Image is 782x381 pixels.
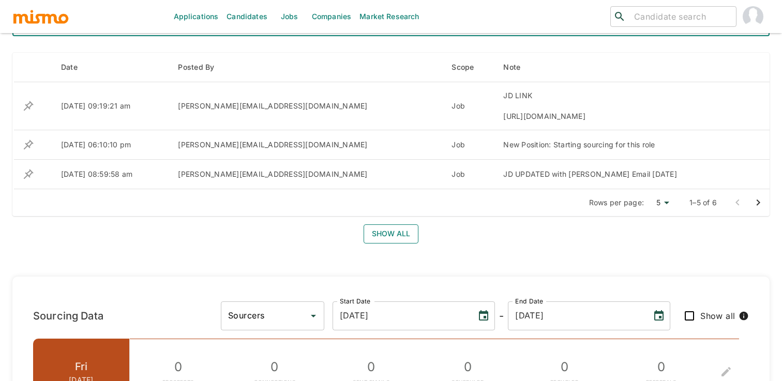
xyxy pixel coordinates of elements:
td: Job [443,82,495,130]
div: JD UPDATED with [PERSON_NAME] Email [DATE] [503,169,739,179]
button: Choose date, selected date is Sep 20, 2025 [473,306,494,326]
p: 0 [452,356,484,378]
div: JD LINK [URL][DOMAIN_NAME] [503,90,739,121]
div: New Position: Starting sourcing for this role [503,140,739,150]
button: Choose date, selected date is Sep 26, 2025 [649,306,669,326]
span: Show all [700,309,735,323]
input: Candidate search [630,9,732,24]
img: Gabriel Hernandez [743,6,763,27]
button: Go to next page [748,192,769,213]
td: [DATE] 09:19:21 am [53,82,170,130]
button: Show all [364,224,418,243]
td: [PERSON_NAME][EMAIL_ADDRESS][DOMAIN_NAME] [170,130,443,160]
th: Note [495,53,747,82]
p: 0 [162,356,194,378]
button: Open [306,309,321,323]
p: 0 [353,356,389,378]
div: 5 [648,195,673,210]
label: Start Date [340,297,371,306]
td: [DATE] 08:59:58 am [53,160,170,189]
td: [DATE] 06:10:10 pm [53,130,170,160]
img: logo [12,9,69,24]
th: Scope [443,53,495,82]
td: Job [443,130,495,160]
th: Date [53,53,170,82]
td: [PERSON_NAME][EMAIL_ADDRESS][DOMAIN_NAME] [170,82,443,130]
input: MM/DD/YYYY [508,301,644,330]
table: enhanced table [12,53,770,189]
h6: Sourcing Data [33,308,103,324]
h6: - [499,308,504,324]
p: Rows per page: [589,197,644,208]
p: 0 [254,356,295,378]
p: 0 [646,356,676,378]
svg: When checked, all metrics, including those with zero values, will be displayed. [739,311,749,321]
th: Posted By [170,53,443,82]
td: [PERSON_NAME][EMAIL_ADDRESS][DOMAIN_NAME] [170,160,443,189]
label: End Date [515,297,543,306]
td: Job [443,160,495,189]
input: MM/DD/YYYY [333,301,469,330]
p: 0 [550,356,579,378]
p: 1–5 of 6 [689,197,717,208]
h6: Fri [69,358,94,375]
